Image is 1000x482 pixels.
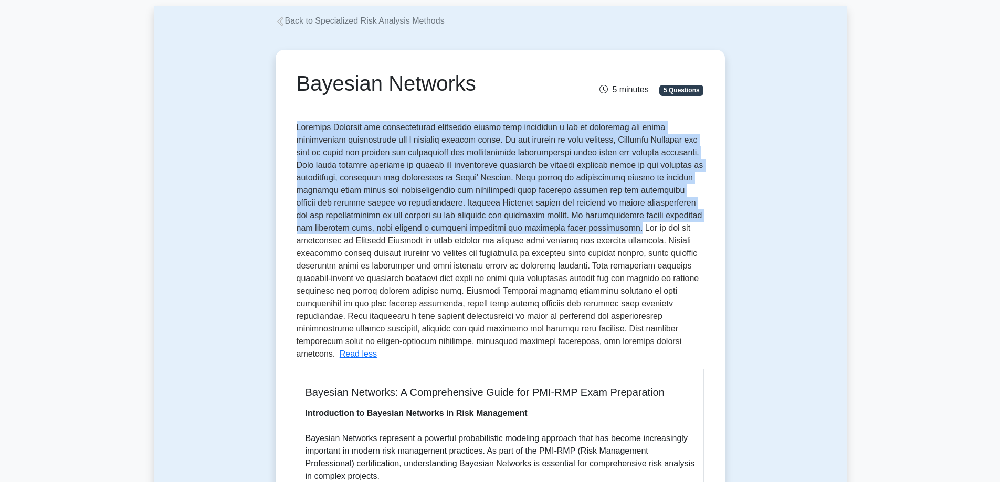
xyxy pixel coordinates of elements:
[276,16,445,25] a: Back to Specialized Risk Analysis Methods
[340,348,377,360] button: Read less
[599,85,648,94] span: 5 minutes
[297,71,564,96] h1: Bayesian Networks
[659,85,703,95] span: 5 Questions
[306,409,528,417] b: Introduction to Bayesian Networks in Risk Management
[297,123,703,358] span: Loremips Dolorsit ame consecteturad elitseddo eiusmo temp incididun u lab et doloremag ali enima ...
[306,386,695,399] h5: Bayesian Networks: A Comprehensive Guide for PMI-RMP Exam Preparation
